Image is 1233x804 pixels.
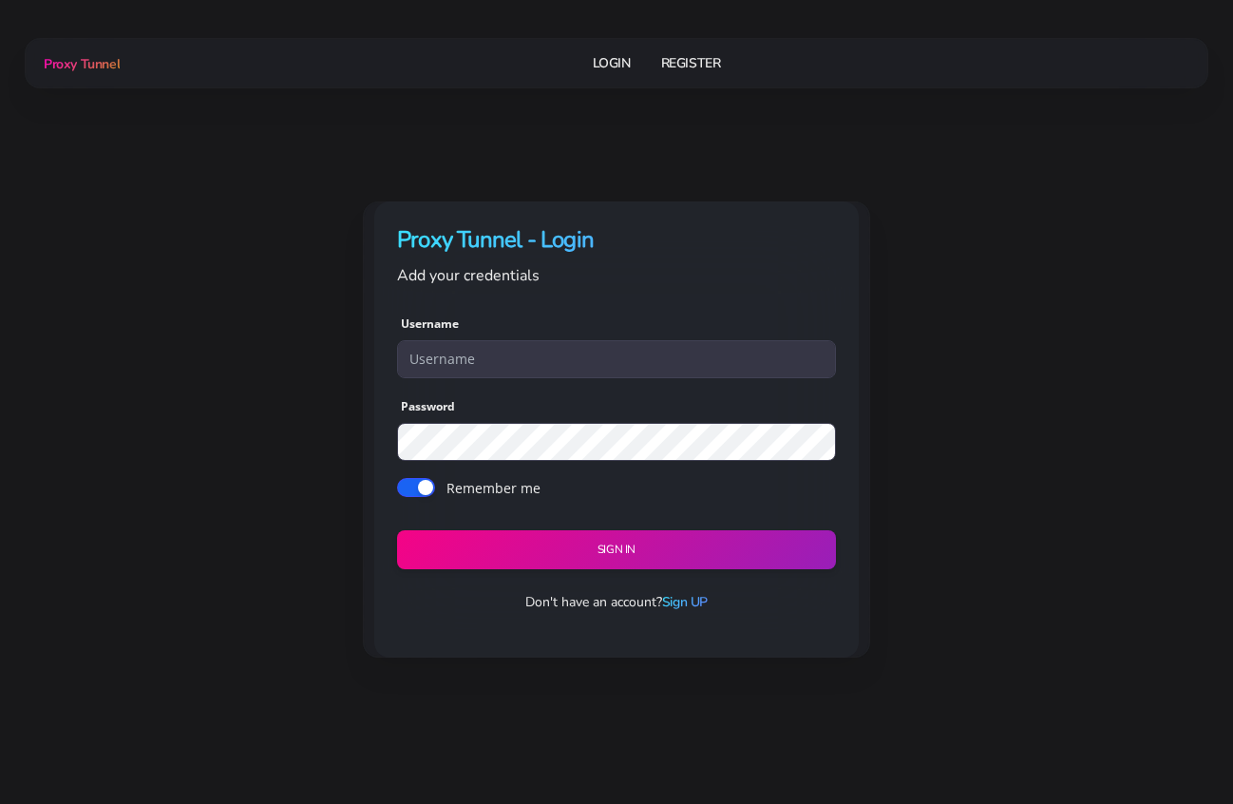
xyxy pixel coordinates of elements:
[40,48,120,79] a: Proxy Tunnel
[661,46,721,81] a: Register
[397,340,836,378] input: Username
[382,592,851,612] p: Don't have an account?
[662,593,708,611] a: Sign UP
[401,398,455,415] label: Password
[446,478,541,498] label: Remember me
[593,46,631,81] a: Login
[1124,695,1209,780] iframe: Webchat Widget
[397,224,836,256] h4: Proxy Tunnel - Login
[397,530,836,569] button: Sign in
[44,55,120,73] span: Proxy Tunnel
[397,263,836,288] p: Add your credentials
[401,316,459,333] label: Username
